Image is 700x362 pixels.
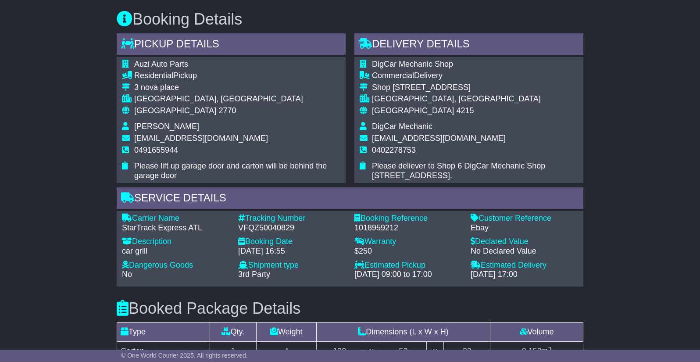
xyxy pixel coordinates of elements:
div: Shipment type [238,261,346,270]
span: 2770 [218,106,236,115]
td: 130 [316,342,363,361]
td: Carton [117,342,210,361]
span: © One World Courier 2025. All rights reserved. [121,352,248,359]
td: m [490,342,583,361]
h3: Booked Package Details [117,300,583,317]
div: VFQZ50040829 [238,223,346,233]
div: Delivery Details [354,33,583,57]
sup: 3 [548,346,552,352]
td: 1 [210,342,256,361]
span: 0.152 [522,347,542,355]
td: Dimensions (L x W x H) [316,323,490,342]
td: Type [117,323,210,342]
div: Ebay [471,223,578,233]
td: Qty. [210,323,256,342]
div: Pickup [134,71,340,81]
div: No Declared Value [471,247,578,256]
span: Please deliever to Shop 6 DigCar Mechanic Shop [STREET_ADDRESS]. [372,161,545,180]
td: Weight [256,323,316,342]
span: DigCar Mechanic Shop [372,60,453,68]
span: 4215 [456,106,474,115]
div: [DATE] 09:00 to 17:00 [354,270,462,280]
div: [DATE] 17:00 [471,270,578,280]
div: Booking Reference [354,214,462,223]
div: Tracking Number [238,214,346,223]
td: x [426,342,443,361]
div: Shop [STREET_ADDRESS] [372,83,578,93]
div: [GEOGRAPHIC_DATA], [GEOGRAPHIC_DATA] [134,94,340,104]
span: 0402278753 [372,146,416,154]
div: Service Details [117,187,583,211]
div: Booking Date [238,237,346,247]
div: [DATE] 16:55 [238,247,346,256]
div: Delivery [372,71,578,81]
span: Please lift up garage door and carton will be behind the garage door [134,161,327,180]
span: 3rd Party [238,270,270,279]
div: Pickup Details [117,33,346,57]
td: Volume [490,323,583,342]
span: [EMAIL_ADDRESS][DOMAIN_NAME] [134,134,268,143]
span: [EMAIL_ADDRESS][DOMAIN_NAME] [372,134,506,143]
span: No [122,270,132,279]
span: [PERSON_NAME] [134,122,199,131]
div: StarTrack Express ATL [122,223,229,233]
div: Estimated Pickup [354,261,462,270]
span: 0491655944 [134,146,178,154]
span: [GEOGRAPHIC_DATA] [134,106,216,115]
span: Residential [134,71,173,80]
div: Warranty [354,237,462,247]
div: Declared Value [471,237,578,247]
td: 53 [380,342,427,361]
div: Estimated Delivery [471,261,578,270]
div: car grill [122,247,229,256]
div: Description [122,237,229,247]
td: 22 [444,342,490,361]
td: x [363,342,380,361]
div: Carrier Name [122,214,229,223]
span: DigCar Mechanic [372,122,432,131]
span: Commercial [372,71,414,80]
div: Dangerous Goods [122,261,229,270]
div: [GEOGRAPHIC_DATA], [GEOGRAPHIC_DATA] [372,94,578,104]
h3: Booking Details [117,11,583,28]
span: Auzi Auto Parts [134,60,188,68]
div: Customer Reference [471,214,578,223]
div: $250 [354,247,462,256]
div: 1018959212 [354,223,462,233]
span: [GEOGRAPHIC_DATA] [372,106,454,115]
div: 3 nova place [134,83,340,93]
td: 4 [256,342,316,361]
